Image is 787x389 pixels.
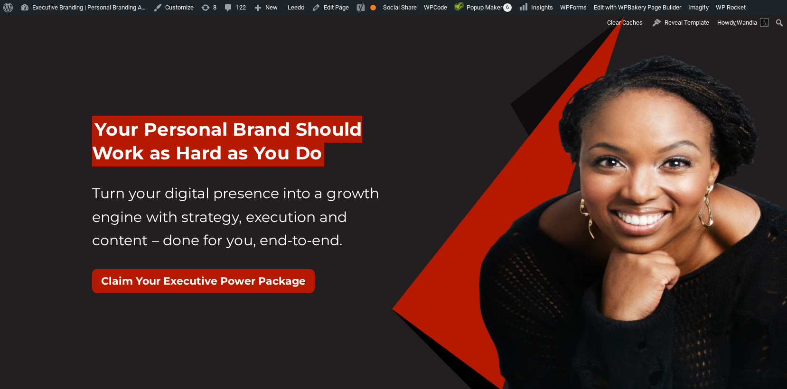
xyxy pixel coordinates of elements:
[665,15,709,30] span: Reveal Template
[92,269,315,293] button: Claim Your Executive Power Package
[92,116,362,167] span: Your Personal Brand Should Work as Hard as You Do
[737,19,757,26] span: Wandia
[370,5,376,10] div: OK
[714,15,772,30] a: Howdy,
[92,182,386,252] p: Turn your digital presence into a growth engine with strategy, execution and content – done for y...
[503,3,512,12] span: 6
[602,15,647,30] div: Clear Caches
